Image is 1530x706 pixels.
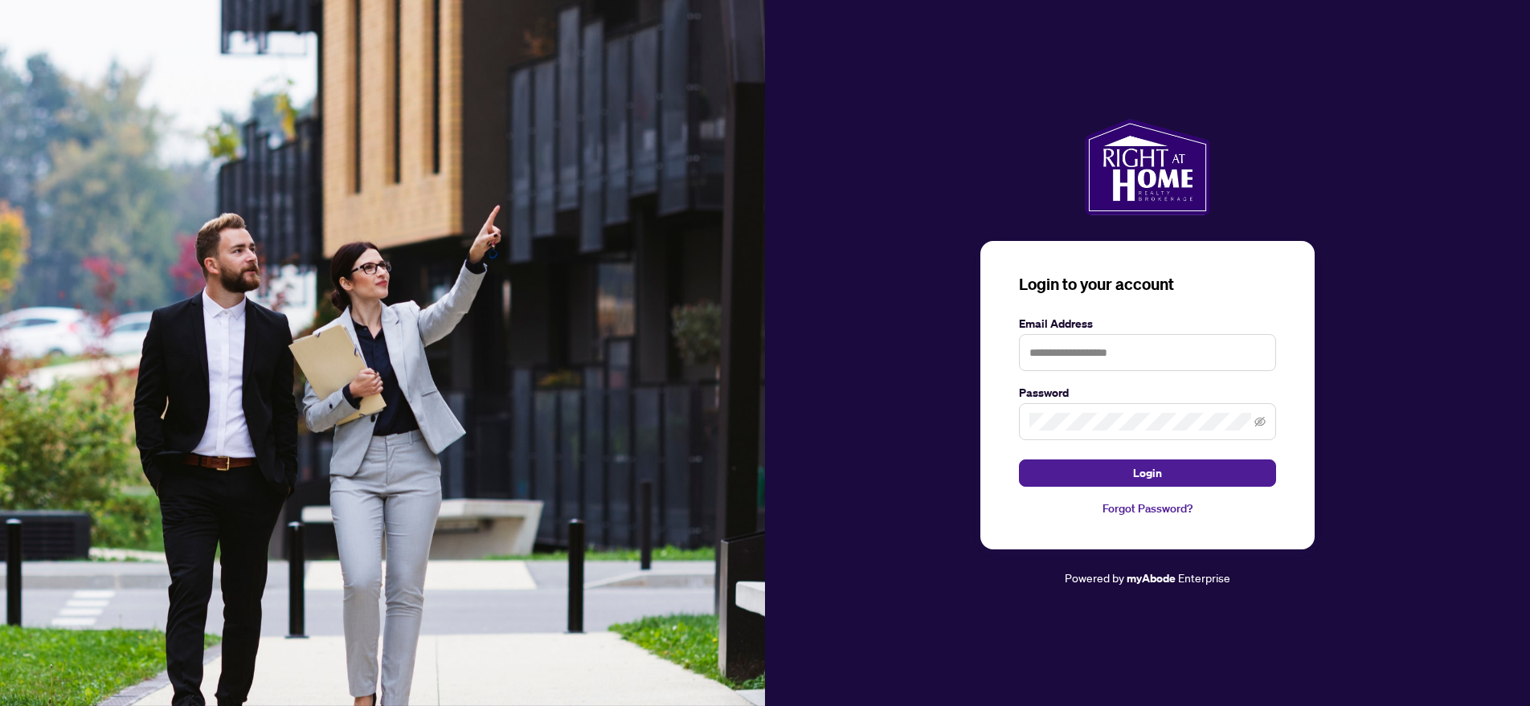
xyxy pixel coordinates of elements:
a: Forgot Password? [1019,500,1276,517]
span: Login [1133,460,1162,486]
label: Password [1019,384,1276,402]
span: Powered by [1065,570,1124,585]
label: Email Address [1019,315,1276,333]
h3: Login to your account [1019,273,1276,296]
img: ma-logo [1085,119,1209,215]
button: Login [1019,459,1276,487]
span: Enterprise [1178,570,1230,585]
span: eye-invisible [1254,416,1266,427]
a: myAbode [1127,569,1176,587]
